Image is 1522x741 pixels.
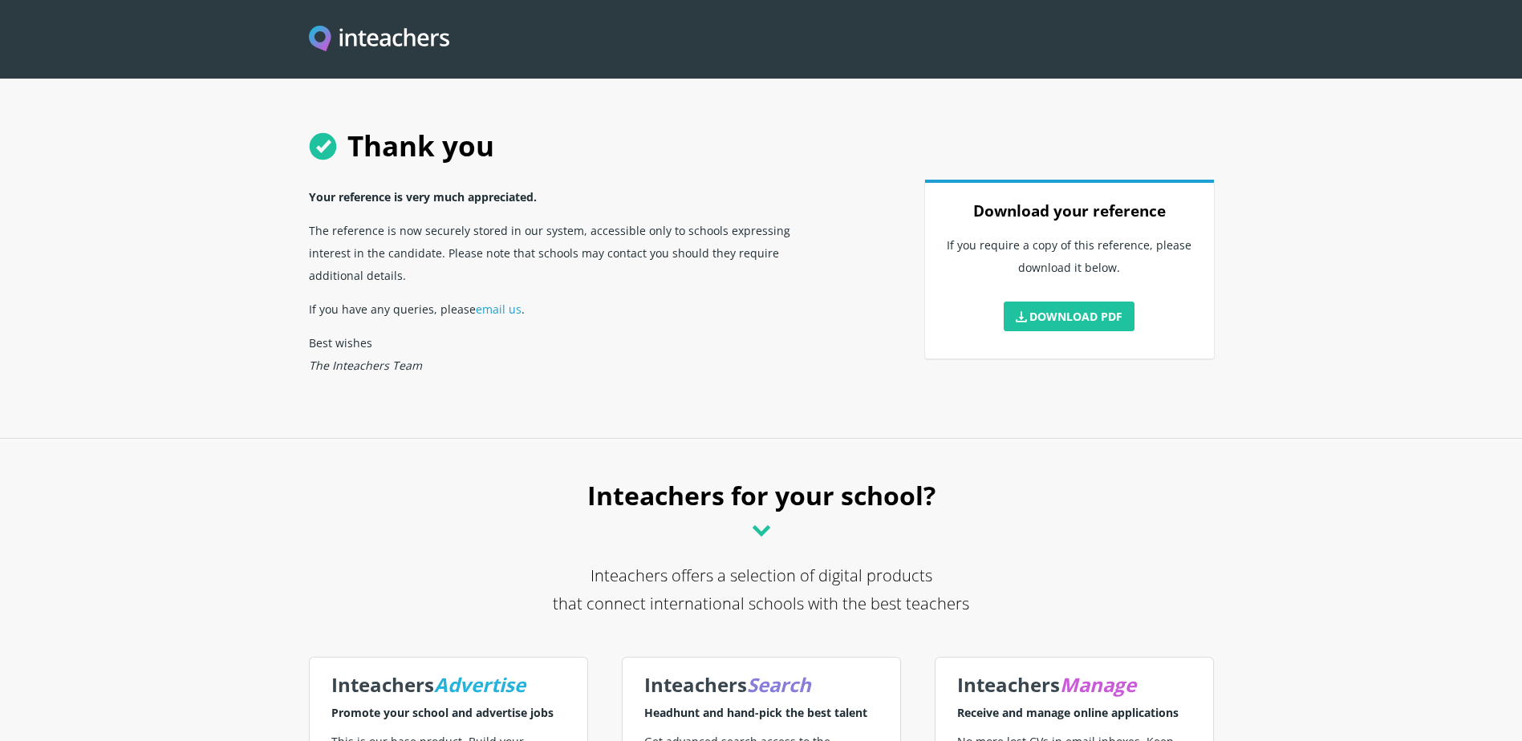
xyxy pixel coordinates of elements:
strong: Promote your school and advertise jobs [331,705,554,720]
p: If you require a copy of this reference, please download it below. [944,228,1195,295]
p: Best wishes [309,326,829,382]
strong: Receive and manage online applications [957,705,1179,720]
h3: Inteachers [644,668,879,702]
h2: Inteachers for your school? [309,472,1214,561]
a: email us [476,302,522,317]
h3: Inteachers [331,668,566,702]
em: The Inteachers Team [309,358,422,373]
h1: Thank you [309,112,1214,180]
em: Search [747,671,811,698]
p: The reference is now securely stored in our system, accessible only to schools expressing interes... [309,213,829,292]
h3: Download your reference [944,194,1195,228]
p: If you have any queries, please . [309,292,829,326]
p: Inteachers offers a selection of digital products that connect international schools with the bes... [309,561,1214,646]
a: Download PDF [1004,302,1135,331]
a: Visit this site's homepage [309,26,450,54]
strong: Headhunt and hand-pick the best talent [644,705,867,720]
em: Manage [1060,671,1136,698]
p: Your reference is very much appreciated. [309,180,829,213]
h3: Inteachers [957,668,1191,702]
img: Inteachers [309,26,450,54]
em: Advertise [434,671,526,698]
